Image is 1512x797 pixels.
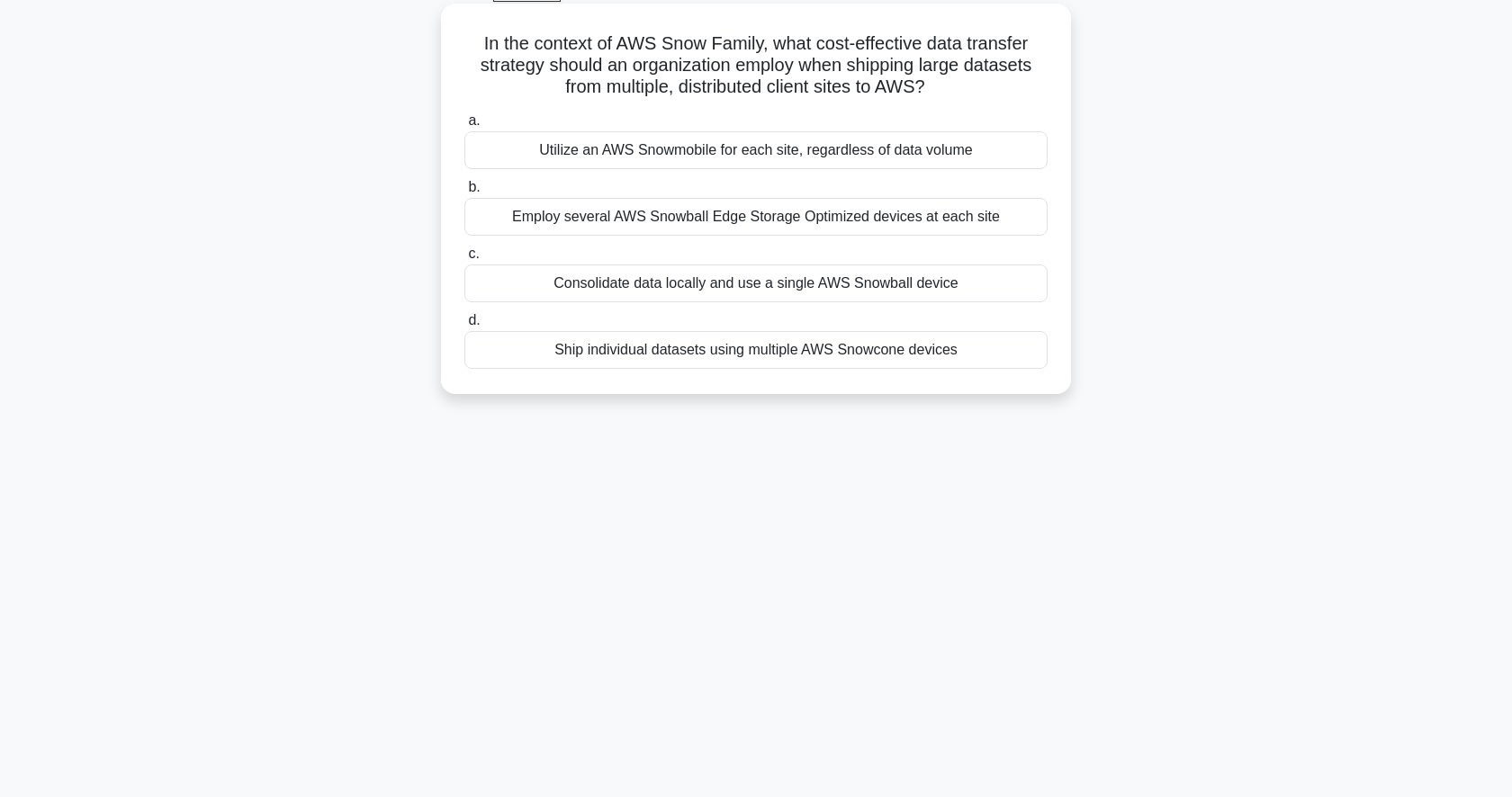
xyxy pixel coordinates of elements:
[463,32,1049,99] h5: In the context of AWS Snow Family, what cost-effective data transfer strategy should an organizat...
[464,131,1048,169] div: Utilize an AWS Snowmobile for each site, regardless of data volume
[468,112,480,128] span: a.
[468,179,480,194] span: b.
[468,312,480,327] span: d.
[464,198,1048,236] div: Employ several AWS Snowball Edge Storage Optimized devices at each site
[464,264,1048,302] div: Consolidate data locally and use a single AWS Snowball device
[464,331,1048,369] div: Ship individual datasets using multiple AWS Snowcone devices
[468,246,479,261] span: c.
